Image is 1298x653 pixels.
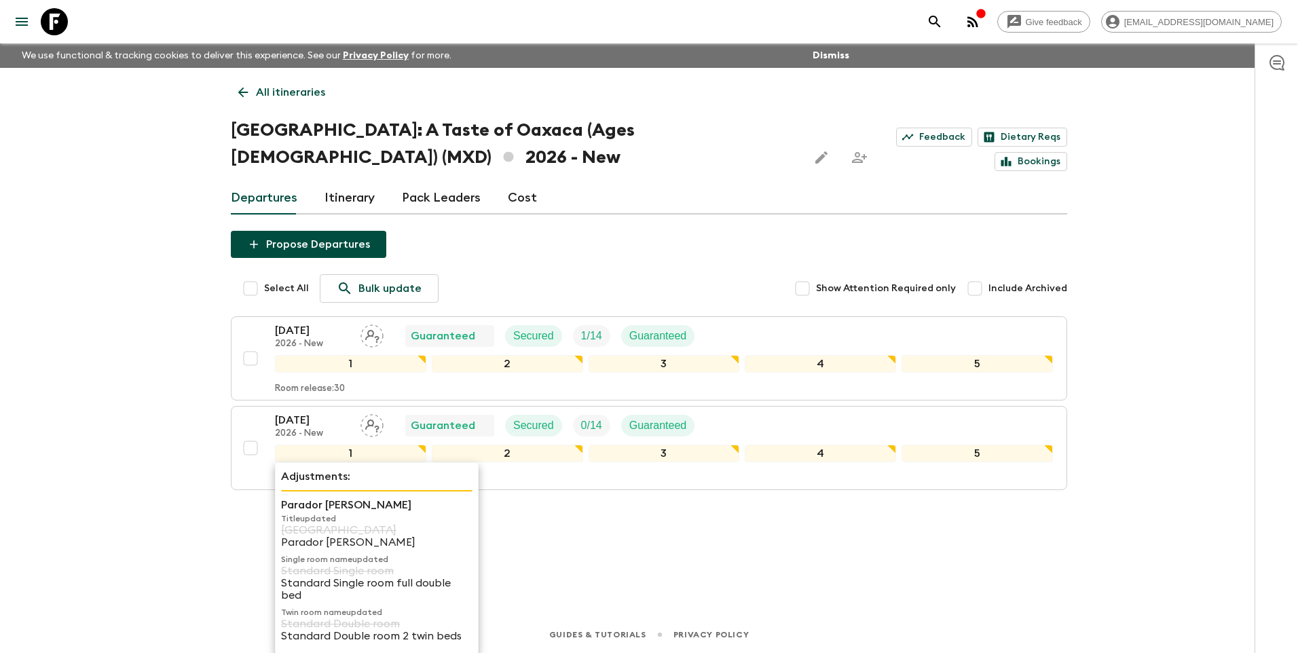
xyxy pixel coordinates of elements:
[281,536,472,548] p: Parador [PERSON_NAME]
[902,445,1053,462] div: 5
[513,328,554,344] p: Secured
[988,282,1067,295] span: Include Archived
[808,144,835,171] button: Edit this itinerary
[573,325,610,347] div: Trip Fill
[256,84,325,100] p: All itineraries
[816,282,956,295] span: Show Attention Required only
[275,412,350,428] p: [DATE]
[846,144,873,171] span: Share this itinerary
[275,445,426,462] div: 1
[275,384,345,394] p: Room release: 30
[275,339,350,350] p: 2026 - New
[573,415,610,436] div: Trip Fill
[896,128,972,147] a: Feedback
[978,128,1067,147] a: Dietary Reqs
[673,627,749,642] a: Privacy Policy
[275,355,426,373] div: 1
[281,565,472,577] p: Standard Single room
[360,418,384,429] span: Assign pack leader
[231,117,797,171] h1: [GEOGRAPHIC_DATA]: A Taste of Oaxaca (Ages [DEMOGRAPHIC_DATA]) (MXD) 2026 - New
[231,182,297,214] a: Departures
[358,280,422,297] p: Bulk update
[921,8,948,35] button: search adventures
[432,445,583,462] div: 2
[411,328,475,344] p: Guaranteed
[745,355,896,373] div: 4
[231,231,386,258] button: Propose Departures
[281,513,472,524] p: Title updated
[902,355,1053,373] div: 5
[16,43,457,68] p: We use functional & tracking cookies to deliver this experience. See our for more.
[275,322,350,339] p: [DATE]
[324,182,375,214] a: Itinerary
[629,328,687,344] p: Guaranteed
[809,46,853,65] button: Dismiss
[281,497,472,513] p: Parador [PERSON_NAME]
[411,417,475,434] p: Guaranteed
[432,355,583,373] div: 2
[402,182,481,214] a: Pack Leaders
[281,468,472,485] p: Adjustments:
[275,428,350,439] p: 2026 - New
[589,355,740,373] div: 3
[281,577,472,601] p: Standard Single room full double bed
[281,524,472,536] p: [GEOGRAPHIC_DATA]
[281,607,472,618] p: Twin room name updated
[549,627,646,642] a: Guides & Tutorials
[745,445,896,462] div: 4
[508,182,537,214] a: Cost
[264,282,309,295] span: Select All
[581,417,602,434] p: 0 / 14
[281,618,472,630] p: Standard Double room
[1018,17,1090,27] span: Give feedback
[343,51,409,60] a: Privacy Policy
[581,328,602,344] p: 1 / 14
[281,554,472,565] p: Single room name updated
[1117,17,1281,27] span: [EMAIL_ADDRESS][DOMAIN_NAME]
[8,8,35,35] button: menu
[281,630,472,642] p: Standard Double room 2 twin beds
[513,417,554,434] p: Secured
[360,329,384,339] span: Assign pack leader
[995,152,1067,171] a: Bookings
